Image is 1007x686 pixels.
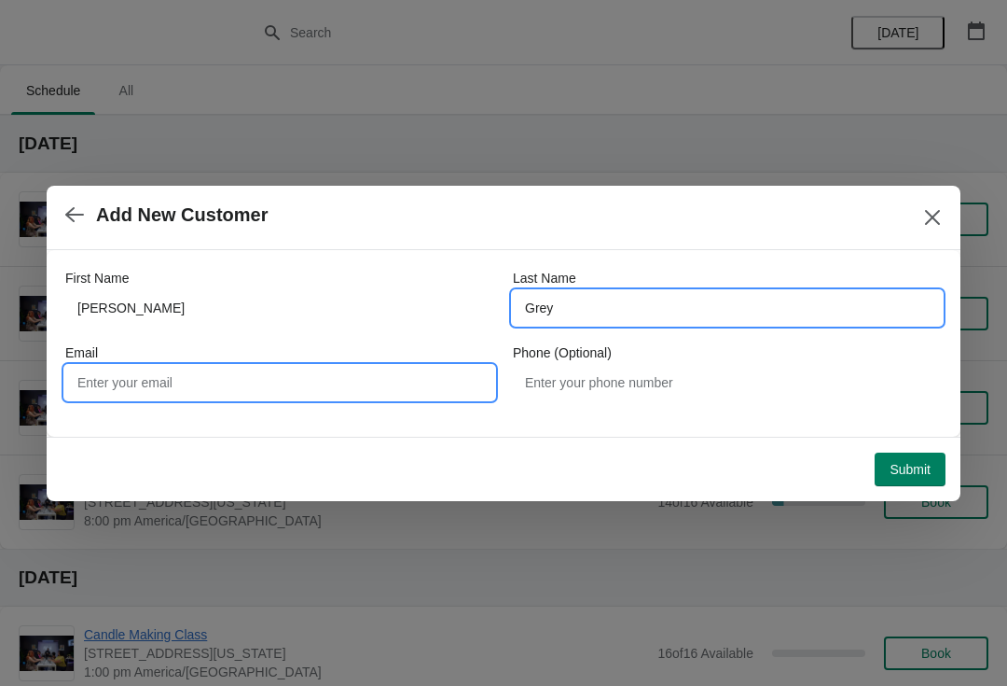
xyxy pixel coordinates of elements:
input: Smith [513,291,942,325]
input: John [65,291,494,325]
h2: Add New Customer [96,204,268,226]
button: Close [916,201,949,234]
input: Enter your email [65,366,494,399]
label: Phone (Optional) [513,343,612,362]
button: Submit [875,453,945,486]
input: Enter your phone number [513,366,942,399]
label: Email [65,343,98,362]
label: First Name [65,269,129,287]
label: Last Name [513,269,576,287]
span: Submit [890,462,931,477]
